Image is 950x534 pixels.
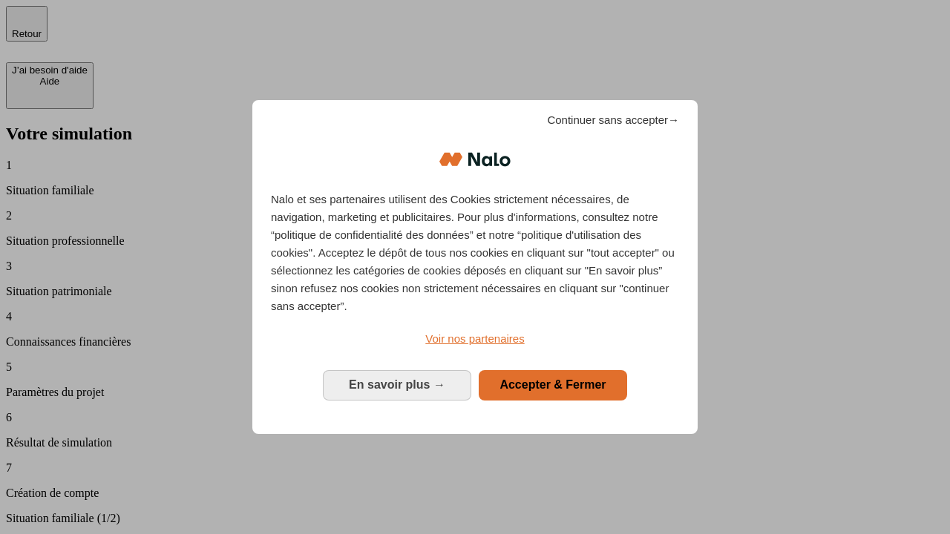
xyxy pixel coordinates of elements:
span: Accepter & Fermer [499,378,606,391]
button: En savoir plus: Configurer vos consentements [323,370,471,400]
img: Logo [439,137,511,182]
div: Bienvenue chez Nalo Gestion du consentement [252,100,698,433]
a: Voir nos partenaires [271,330,679,348]
button: Accepter & Fermer: Accepter notre traitement des données et fermer [479,370,627,400]
span: En savoir plus → [349,378,445,391]
span: Voir nos partenaires [425,332,524,345]
p: Nalo et ses partenaires utilisent des Cookies strictement nécessaires, de navigation, marketing e... [271,191,679,315]
span: Continuer sans accepter→ [547,111,679,129]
